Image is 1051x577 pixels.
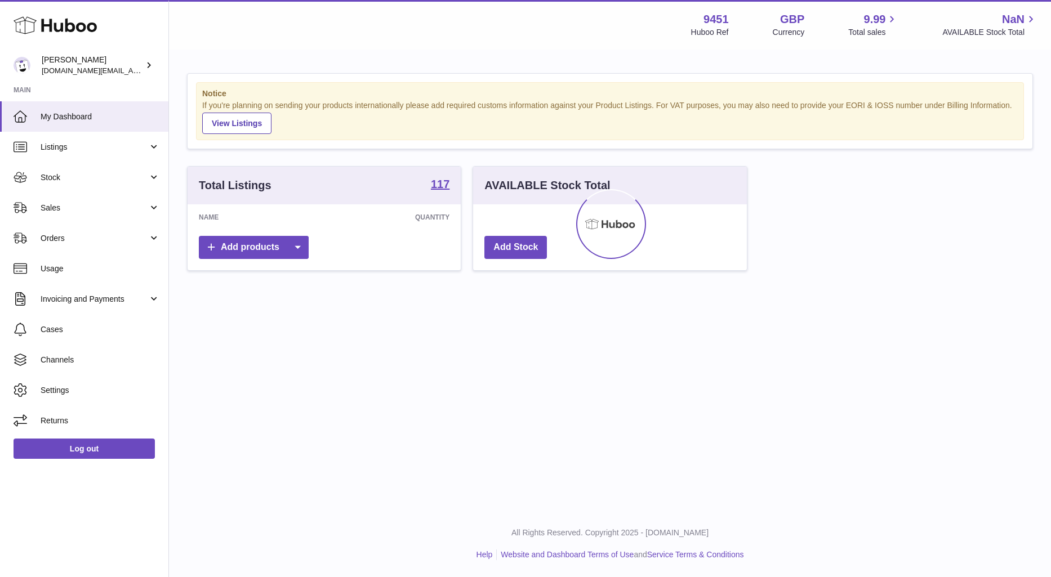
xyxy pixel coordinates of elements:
[780,12,804,27] strong: GBP
[848,12,898,38] a: 9.99 Total sales
[304,204,461,230] th: Quantity
[848,27,898,38] span: Total sales
[1002,12,1025,27] span: NaN
[42,55,143,76] div: [PERSON_NAME]
[484,178,610,193] h3: AVAILABLE Stock Total
[501,550,634,559] a: Website and Dashboard Terms of Use
[431,178,449,192] a: 117
[647,550,744,559] a: Service Terms & Conditions
[41,355,160,365] span: Channels
[476,550,493,559] a: Help
[202,88,1018,99] strong: Notice
[42,66,224,75] span: [DOMAIN_NAME][EMAIL_ADDRESS][DOMAIN_NAME]
[41,385,160,396] span: Settings
[691,27,729,38] div: Huboo Ref
[431,178,449,190] strong: 117
[41,324,160,335] span: Cases
[942,12,1037,38] a: NaN AVAILABLE Stock Total
[202,100,1018,134] div: If you're planning on sending your products internationally please add required customs informati...
[942,27,1037,38] span: AVAILABLE Stock Total
[178,527,1042,538] p: All Rights Reserved. Copyright 2025 - [DOMAIN_NAME]
[703,12,729,27] strong: 9451
[202,113,271,134] a: View Listings
[41,415,160,426] span: Returns
[41,111,160,122] span: My Dashboard
[41,263,160,274] span: Usage
[41,294,148,305] span: Invoicing and Payments
[14,439,155,459] a: Log out
[773,27,805,38] div: Currency
[497,549,743,560] li: and
[14,57,30,74] img: amir.ch@gmail.com
[41,233,148,244] span: Orders
[41,142,148,153] span: Listings
[199,178,271,193] h3: Total Listings
[484,236,547,259] a: Add Stock
[199,236,309,259] a: Add products
[41,203,148,213] span: Sales
[864,12,886,27] span: 9.99
[41,172,148,183] span: Stock
[188,204,304,230] th: Name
